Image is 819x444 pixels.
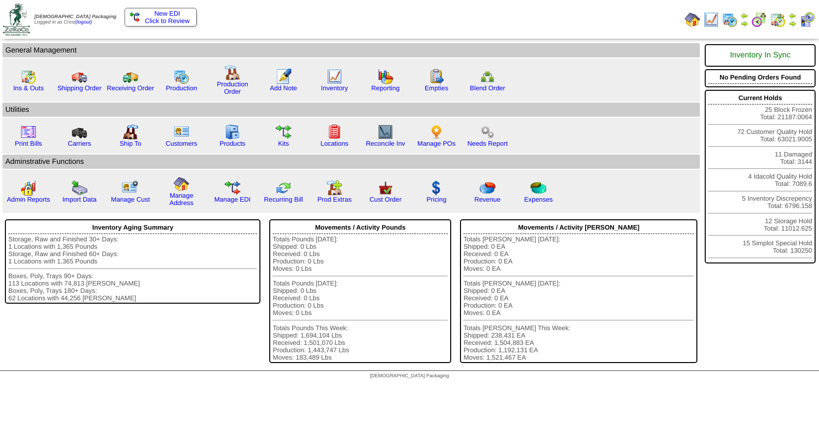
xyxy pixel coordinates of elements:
[174,69,189,84] img: calendarprod.gif
[276,180,291,196] img: reconcile.gif
[705,90,816,263] div: 25 Block Frozen Total: 21187.0064 72 Customer Quality Hold Total: 63021.9005 11 Damaged Total: 31...
[799,12,815,27] img: calendarcustomer.gif
[264,196,303,203] a: Recurring Bill
[166,84,197,92] a: Production
[214,196,251,203] a: Manage EDI
[276,124,291,140] img: workflow.gif
[480,69,495,84] img: network.png
[270,84,297,92] a: Add Note
[8,235,257,302] div: Storage, Raw and Finished 30+ Days: 1 Locations with 1,365 Pounds Storage, Raw and Finished 60+ D...
[21,180,36,196] img: graph2.png
[72,124,87,140] img: truck3.gif
[429,180,444,196] img: dollar.gif
[371,84,400,92] a: Reporting
[2,155,700,169] td: Adminstrative Functions
[470,84,505,92] a: Blend Order
[708,46,812,65] div: Inventory In Sync
[8,221,257,234] div: Inventory Aging Summary
[76,20,92,25] a: (logout)
[225,180,240,196] img: edi.gif
[480,124,495,140] img: workflow.png
[122,180,140,196] img: managecust.png
[21,124,36,140] img: invoice2.gif
[741,12,748,20] img: arrowleft.gif
[480,180,495,196] img: pie_chart.png
[57,84,102,92] a: Shipping Order
[417,140,456,147] a: Manage POs
[378,69,393,84] img: graph.gif
[2,103,700,117] td: Utilities
[474,196,500,203] a: Revenue
[321,84,348,92] a: Inventory
[789,20,796,27] img: arrowright.gif
[62,196,97,203] a: Import Data
[3,3,30,36] img: zoroco-logo-small.webp
[320,140,348,147] a: Locations
[703,12,719,27] img: line_graph.gif
[463,221,694,234] div: Movements / Activity [PERSON_NAME]
[13,84,44,92] a: Ins & Outs
[21,69,36,84] img: calendarinout.gif
[278,140,289,147] a: Kits
[225,124,240,140] img: cabinet.gif
[370,373,449,379] span: [DEMOGRAPHIC_DATA] Packaging
[463,235,694,361] div: Totals [PERSON_NAME] [DATE]: Shipped: 0 EA Received: 0 EA Production: 0 EA Moves: 0 EA Totals [PE...
[708,92,812,104] div: Current Holds
[327,180,342,196] img: prodextras.gif
[72,69,87,84] img: truck.gif
[34,14,116,25] span: Logged in as Crost
[327,124,342,140] img: locations.gif
[741,20,748,27] img: arrowright.gif
[317,196,352,203] a: Prod Extras
[34,14,116,20] span: [DEMOGRAPHIC_DATA] Packaging
[220,140,246,147] a: Products
[425,84,448,92] a: Empties
[2,43,700,57] td: General Management
[15,140,42,147] a: Print Bills
[429,124,444,140] img: po.png
[170,192,194,207] a: Manage Address
[174,124,189,140] img: customers.gif
[531,180,546,196] img: pie_chart2.png
[722,12,738,27] img: calendarprod.gif
[111,196,150,203] a: Manage Cust
[770,12,786,27] img: calendarinout.gif
[327,69,342,84] img: line_graph.gif
[72,180,87,196] img: import.gif
[120,140,141,147] a: Ship To
[378,180,393,196] img: cust_order.png
[427,196,447,203] a: Pricing
[154,10,180,17] span: New EDI
[524,196,553,203] a: Expenses
[789,12,796,20] img: arrowleft.gif
[225,65,240,80] img: factory.gif
[273,221,448,234] div: Movements / Activity Pounds
[130,17,191,25] span: Click to Review
[751,12,767,27] img: calendarblend.gif
[273,235,448,361] div: Totals Pounds [DATE]: Shipped: 0 Lbs Received: 0 Lbs Production: 0 Lbs Moves: 0 Lbs Totals Pounds...
[217,80,248,95] a: Production Order
[174,176,189,192] img: home.gif
[467,140,508,147] a: Needs Report
[366,140,405,147] a: Reconcile Inv
[123,124,138,140] img: factory2.gif
[378,124,393,140] img: line_graph2.gif
[130,10,191,25] a: New EDI Click to Review
[685,12,700,27] img: home.gif
[369,196,401,203] a: Cust Order
[107,84,154,92] a: Receiving Order
[7,196,50,203] a: Admin Reports
[429,69,444,84] img: workorder.gif
[708,71,812,84] div: No Pending Orders Found
[123,69,138,84] img: truck2.gif
[276,69,291,84] img: orders.gif
[68,140,91,147] a: Carriers
[130,12,140,22] img: ediSmall.gif
[166,140,197,147] a: Customers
